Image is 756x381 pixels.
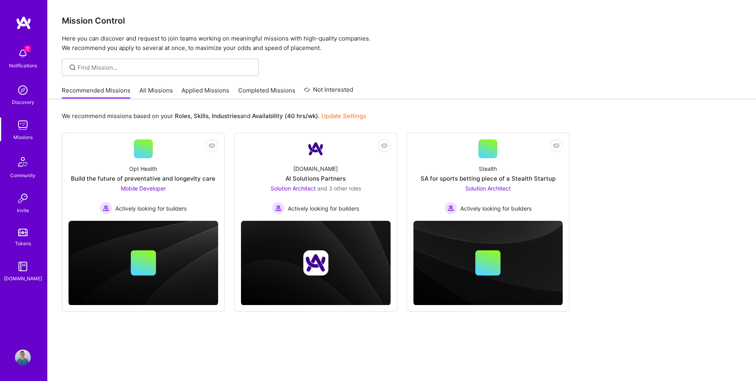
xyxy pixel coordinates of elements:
[9,61,37,70] div: Notifications
[15,82,31,98] img: discovery
[15,239,31,248] div: Tokens
[10,171,35,179] div: Community
[100,202,112,215] img: Actively looking for builders
[293,165,338,173] div: [DOMAIN_NAME]
[12,98,34,106] div: Discovery
[285,174,346,183] div: AI Solutions Partners
[129,165,157,173] div: Opt Health
[304,85,353,99] a: Not Interested
[413,139,563,215] a: StealthSA for sports betting piece of a Stealth StartupSolution Architect Actively looking for bu...
[62,16,742,26] h3: Mission Control
[241,139,391,215] a: Company Logo[DOMAIN_NAME]AI Solutions PartnersSolution Architect and 3 other rolesActively lookin...
[241,221,391,305] img: cover
[317,185,361,192] span: and 3 other roles
[71,174,215,183] div: Build the future of preventative and longevity care
[16,16,31,30] img: logo
[553,142,560,149] i: icon EyeClosed
[182,86,229,99] a: Applied Missions
[271,185,316,192] span: Solution Architect
[62,112,366,120] p: We recommend missions based on your , , and .
[413,221,563,305] img: cover
[69,221,218,305] img: cover
[62,86,130,99] a: Recommended Missions
[15,117,31,133] img: teamwork
[121,185,166,192] span: Mobile Developer
[465,185,511,192] span: Solution Architect
[4,274,42,283] div: [DOMAIN_NAME]
[381,142,387,149] i: icon EyeClosed
[13,152,32,171] img: Community
[115,204,187,213] span: Actively looking for builders
[18,229,28,236] img: tokens
[479,165,497,173] div: Stealth
[209,142,215,149] i: icon EyeClosed
[15,190,31,206] img: Invite
[13,133,33,141] div: Missions
[421,174,556,183] div: SA for sports betting piece of a Stealth Startup
[306,139,325,158] img: Company Logo
[175,112,191,120] b: Roles
[69,139,218,215] a: Opt HealthBuild the future of preventative and longevity careMobile Developer Actively looking fo...
[194,112,209,120] b: Skills
[445,202,457,215] img: Actively looking for builders
[15,350,31,365] img: User Avatar
[13,350,33,365] a: User Avatar
[272,202,285,215] img: Actively looking for builders
[68,63,77,72] i: icon SearchGrey
[62,34,742,53] p: Here you can discover and request to join teams working on meaningful missions with high-quality ...
[15,46,31,61] img: bell
[17,206,29,215] div: Invite
[321,112,366,120] a: Update Settings
[238,86,295,99] a: Completed Missions
[139,86,173,99] a: All Missions
[252,112,318,120] b: Availability (40 hrs/wk)
[15,259,31,274] img: guide book
[303,250,328,276] img: Company logo
[24,46,31,52] span: 1
[78,63,253,72] input: Find Mission...
[212,112,240,120] b: Industries
[288,204,359,213] span: Actively looking for builders
[460,204,532,213] span: Actively looking for builders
